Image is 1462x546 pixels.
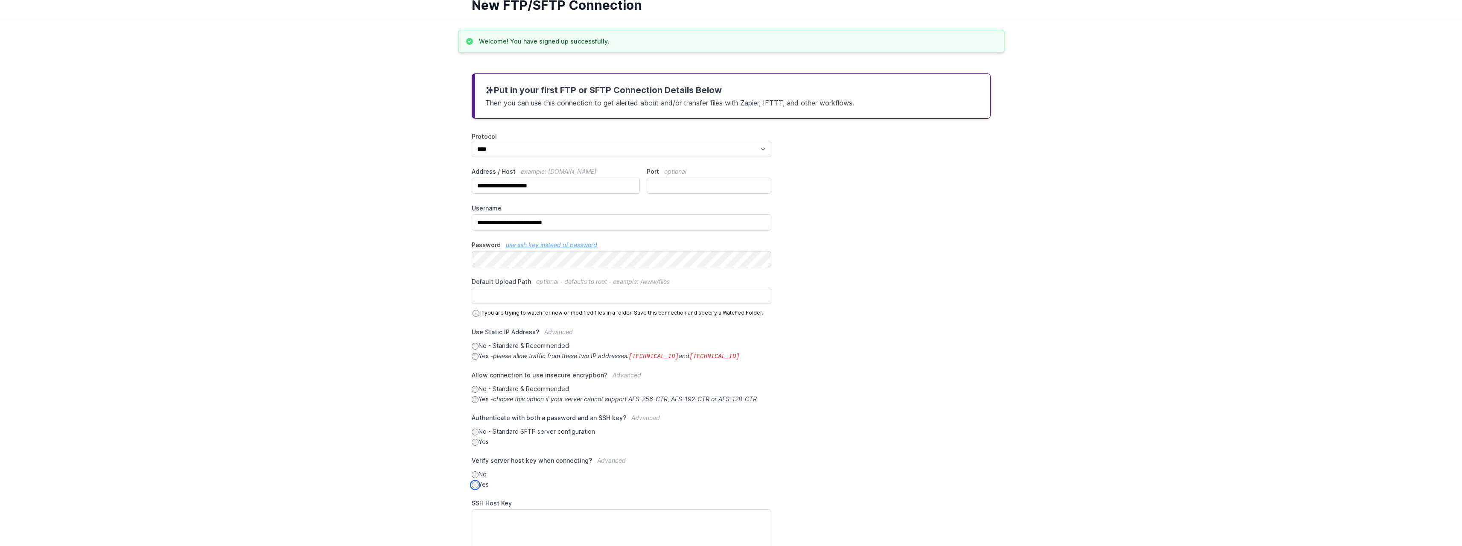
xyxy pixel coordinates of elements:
[472,167,640,176] label: Address / Host
[472,386,479,393] input: No - Standard & Recommended
[1419,503,1452,536] iframe: Drift Widget Chat Controller
[536,278,670,285] span: optional - defaults to root - example: /www/files
[647,167,771,176] label: Port
[472,470,772,479] label: No
[472,353,479,360] input: Yes -please allow traffic from these two IP addresses:[TECHNICAL_ID]and[TECHNICAL_ID]
[485,84,980,96] h3: Put in your first FTP or SFTP Connection Details Below
[472,304,772,318] p: If you are trying to watch for new or modified files in a folder. Save this connection and specif...
[631,414,660,421] span: Advanced
[472,471,479,478] input: No
[472,439,479,446] input: Yes
[485,96,980,108] p: Then you can use this connection to get alerted about and/or transfer files with Zapier, IFTTT, a...
[472,396,479,403] input: Yes -choose this option if your server cannot support AES-256-CTR, AES-192-CTR or AES-128-CTR
[472,204,772,213] label: Username
[472,385,772,393] label: No - Standard & Recommended
[472,438,772,446] label: Yes
[544,328,573,336] span: Advanced
[472,499,772,508] label: SSH Host Key
[472,241,772,249] label: Password
[472,371,772,385] label: Allow connection to use insecure encryption?
[629,353,679,360] code: [TECHNICAL_ID]
[493,395,757,403] i: choose this option if your server cannot support AES-256-CTR, AES-192-CTR or AES-128-CTR
[479,37,610,46] h3: Welcome! You have signed up successfully.
[472,342,772,350] label: No - Standard & Recommended
[472,429,479,435] input: No - Standard SFTP server configuration
[613,371,641,379] span: Advanced
[472,456,772,470] label: Verify server host key when connecting?
[506,241,597,248] a: use ssh key instead of password
[472,343,479,350] input: No - Standard & Recommended
[597,457,626,464] span: Advanced
[689,353,740,360] code: [TECHNICAL_ID]
[664,168,686,175] span: optional
[493,352,740,359] i: please allow traffic from these two IP addresses: and
[472,328,772,342] label: Use Static IP Address?
[521,168,596,175] span: example: [DOMAIN_NAME]
[472,414,772,427] label: Authenticate with both a password and an SSH key?
[472,480,772,489] label: Yes
[472,352,772,361] label: Yes -
[472,427,772,436] label: No - Standard SFTP server configuration
[472,482,479,488] input: Yes
[472,277,772,286] label: Default Upload Path
[472,395,772,403] label: Yes -
[472,132,772,141] label: Protocol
